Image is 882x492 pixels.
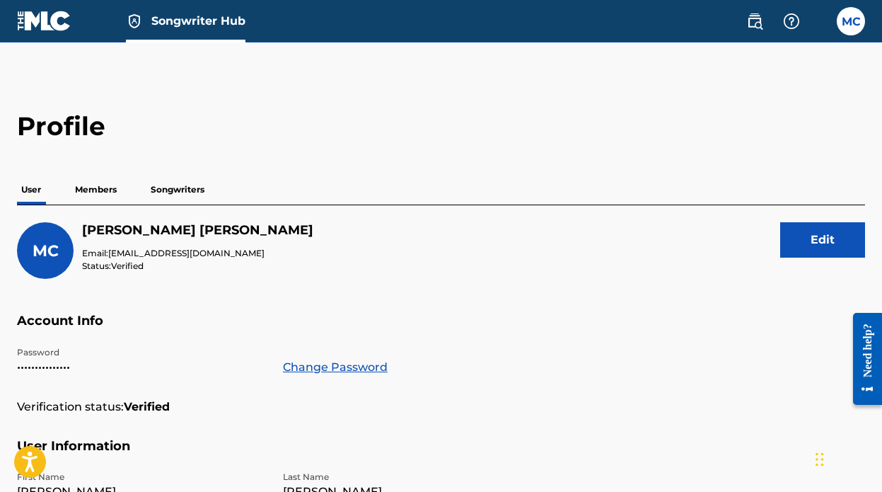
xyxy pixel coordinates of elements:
span: [EMAIL_ADDRESS][DOMAIN_NAME] [108,248,265,258]
span: Songwriter Hub [151,13,245,29]
p: Email: [82,247,313,260]
iframe: Chat Widget [811,424,882,492]
p: ••••••••••••••• [17,359,266,376]
p: User [17,175,45,205]
p: Status: [82,260,313,273]
p: Songwriters [146,175,209,205]
div: Help [777,7,806,35]
h5: MARCO CUADRA [82,222,313,239]
button: Edit [780,222,865,258]
img: MLC Logo [17,11,71,31]
p: Verification status: [17,399,124,416]
a: Public Search [741,7,769,35]
p: Password [17,346,266,359]
strong: Verified [124,399,170,416]
img: help [783,13,800,30]
img: search [746,13,763,30]
div: User Menu [837,7,865,35]
span: Verified [111,261,144,271]
p: Members [71,175,121,205]
a: Change Password [283,359,388,376]
h2: Profile [17,110,865,142]
div: Notifications [814,14,828,28]
h5: Account Info [17,313,865,346]
img: Top Rightsholder [126,13,143,30]
iframe: Resource Center [842,302,882,416]
span: MC [33,241,59,261]
p: First Name [17,471,266,484]
p: Last Name [283,471,532,484]
div: Drag [816,438,824,481]
h5: User Information [17,438,865,471]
